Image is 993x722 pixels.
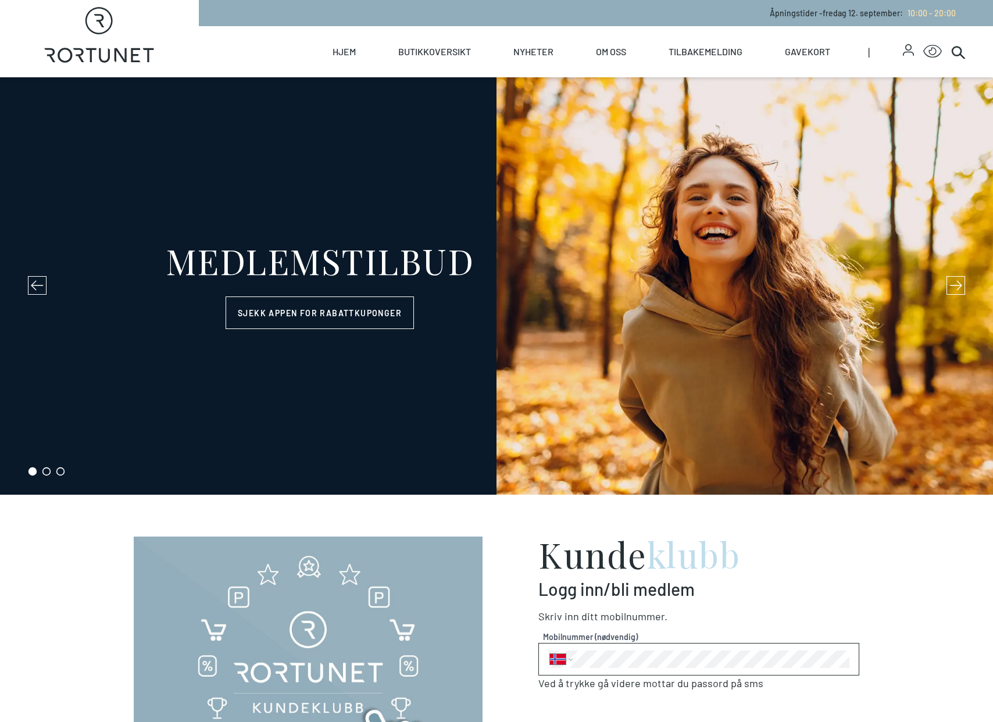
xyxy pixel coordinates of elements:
[538,675,859,691] p: Ved å trykke gå videre mottar du passord på sms
[785,26,830,77] a: Gavekort
[226,296,414,329] a: Sjekk appen for rabattkuponger
[166,243,474,278] div: MEDLEMSTILBUD
[513,26,553,77] a: Nyheter
[333,26,356,77] a: Hjem
[868,26,903,77] span: |
[770,7,956,19] p: Åpningstider - fredag 12. september :
[903,8,956,18] a: 10:00 - 20:00
[601,610,667,623] span: Mobilnummer .
[647,531,741,577] span: klubb
[538,578,859,599] p: Logg inn/bli medlem
[398,26,471,77] a: Butikkoversikt
[923,42,942,61] button: Open Accessibility Menu
[543,631,855,643] span: Mobilnummer (nødvendig)
[908,8,956,18] span: 10:00 - 20:00
[538,537,859,571] h2: Kunde
[538,609,859,624] p: Skriv inn ditt
[596,26,626,77] a: Om oss
[669,26,742,77] a: Tilbakemelding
